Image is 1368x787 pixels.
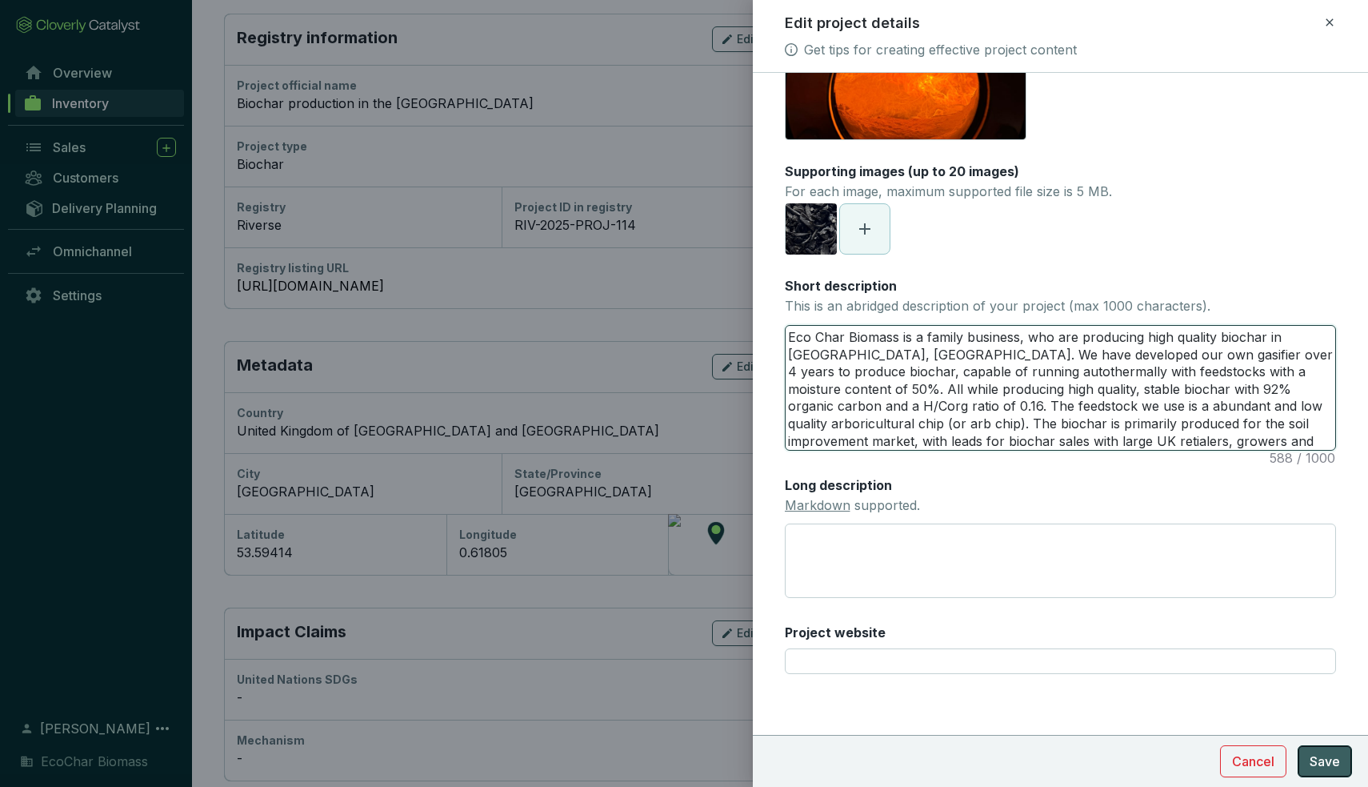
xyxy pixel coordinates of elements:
label: Project website [785,624,886,641]
a: Get tips for creating effective project content [804,40,1077,59]
p: For each image, maximum supported file size is 5 MB. [785,183,1112,201]
span: Cancel [1232,752,1274,771]
p: This is an abridged description of your project (max 1000 characters). [785,298,1210,315]
h2: Edit project details [785,13,920,34]
span: supported. [785,497,920,513]
label: Short description [785,277,897,295]
textarea: Eco Char Biomass is a family business, who are producing high quality biochar in [GEOGRAPHIC_DATA... [786,326,1336,450]
img: https://imagedelivery.net/OeX1-Pzk5r51De534GGSBA/prod/supply/projects/f2622837cb5d479d87692b9ed9e... [786,203,837,255]
span: Save [1310,752,1340,771]
button: Save [1298,745,1352,777]
label: Long description [785,476,892,494]
label: Supporting images (up to 20 images) [785,163,1019,180]
button: Cancel [1220,745,1286,777]
a: Markdown [785,497,850,513]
